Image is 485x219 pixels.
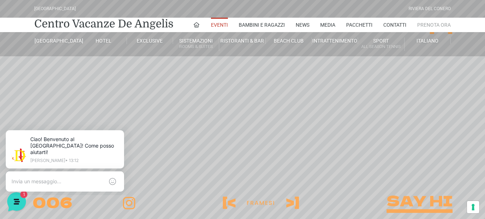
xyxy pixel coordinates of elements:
[111,163,122,169] p: Aiuto
[6,153,50,169] button: Home
[72,152,77,157] span: 1
[34,38,80,44] a: [GEOGRAPHIC_DATA]
[9,66,136,88] a: [PERSON_NAME]Ciao! Benvenuto al [GEOGRAPHIC_DATA]! Come posso aiutarti!ora1
[383,18,406,32] a: Contatti
[12,120,56,126] span: Trova una risposta
[125,78,133,85] span: 1
[34,17,173,31] a: Centro Vacanze De Angelis
[239,18,285,32] a: Bambini e Ragazzi
[6,6,121,29] h2: Ciao da De Angelis Resort 👋
[346,18,372,32] a: Pacchetti
[211,18,228,32] a: Eventi
[30,78,121,85] p: Ciao! Benvenuto al [GEOGRAPHIC_DATA]! Come posso aiutarti!
[12,58,61,63] span: Le tue conversazioni
[80,38,127,44] a: Hotel
[266,38,312,44] a: Beach Club
[62,163,82,169] p: Messaggi
[417,18,451,32] a: Prenota Ora
[47,95,106,101] span: Inizia una conversazione
[12,91,133,105] button: Inizia una conversazione
[34,5,76,12] div: [GEOGRAPHIC_DATA]
[35,37,123,41] p: [PERSON_NAME] • 13:12
[127,38,173,44] a: Exclusive
[50,153,94,169] button: 1Messaggi
[94,153,138,169] button: Aiuto
[320,18,335,32] a: Media
[77,120,133,126] a: Apri Centro Assistenza
[35,14,123,34] p: Ciao! Benvenuto al [GEOGRAPHIC_DATA]! Come posso aiutarti!
[219,38,265,44] a: Ristoranti & Bar
[22,163,34,169] p: Home
[30,69,121,76] span: [PERSON_NAME]
[16,27,30,41] img: light
[16,135,118,143] input: Cerca un articolo...
[126,69,133,76] p: ora
[416,38,438,44] span: Italiano
[467,201,479,213] button: Le tue preferenze relative al consenso per le tecnologie di tracciamento
[296,18,309,32] a: News
[358,38,404,51] a: SportAll Season Tennis
[6,32,121,46] p: La nostra missione è rendere la tua esperienza straordinaria!
[64,58,133,63] a: [DEMOGRAPHIC_DATA] tutto
[405,38,451,44] a: Italiano
[409,5,451,12] div: Riviera Del Conero
[312,38,358,44] a: Intrattenimento
[358,43,404,50] small: All Season Tennis
[173,43,219,50] small: Rooms & Suites
[6,191,27,213] iframe: Customerly Messenger Launcher
[12,70,26,84] img: light
[173,38,219,51] a: SistemazioniRooms & Suites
